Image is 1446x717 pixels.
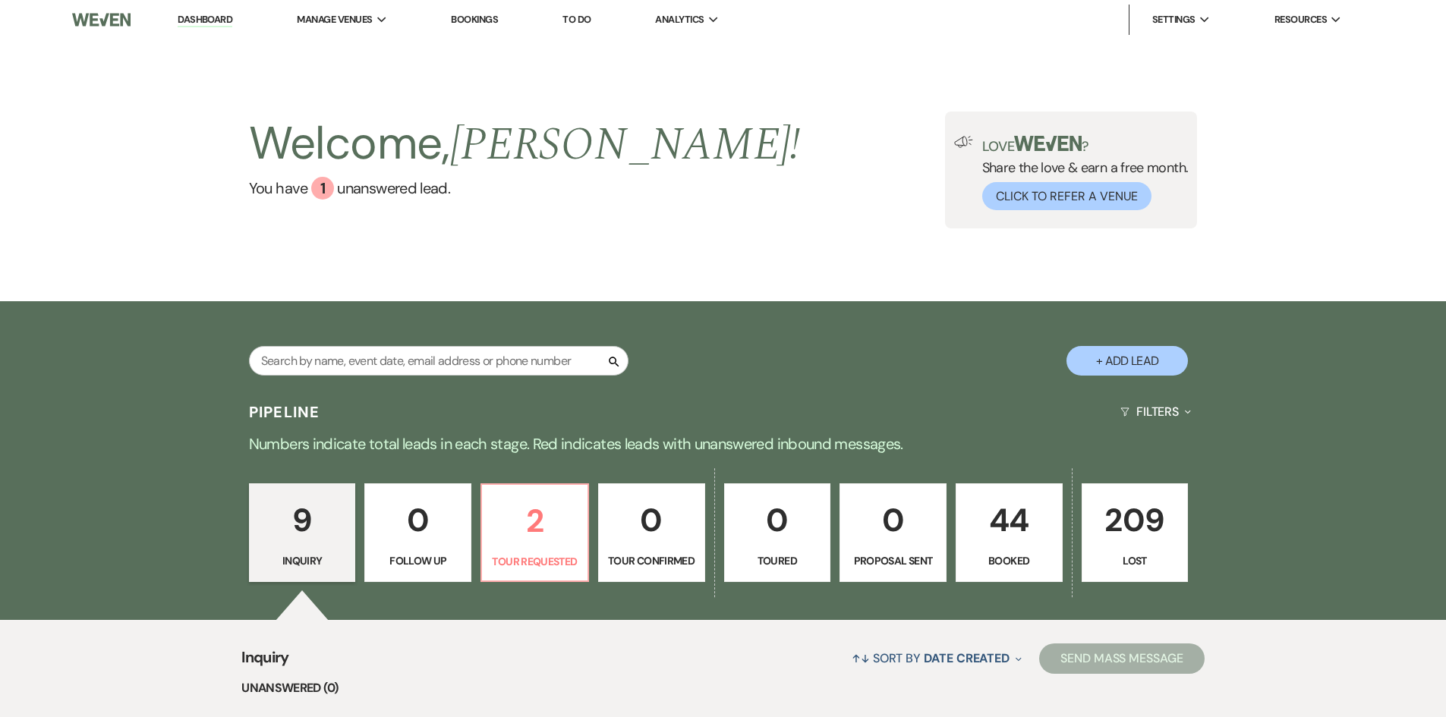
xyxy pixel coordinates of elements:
[249,483,356,582] a: 9Inquiry
[608,495,695,546] p: 0
[364,483,471,582] a: 0Follow Up
[724,483,831,582] a: 0Toured
[1114,392,1197,432] button: Filters
[982,136,1189,153] p: Love ?
[966,552,1053,569] p: Booked
[734,552,821,569] p: Toured
[1039,643,1205,674] button: Send Mass Message
[840,483,947,582] a: 0Proposal Sent
[966,495,1053,546] p: 44
[852,650,870,666] span: ↑↓
[249,112,801,177] h2: Welcome,
[1274,12,1327,27] span: Resources
[480,483,589,582] a: 2Tour Requested
[956,483,1063,582] a: 44Booked
[241,646,289,678] span: Inquiry
[562,13,591,26] a: To Do
[451,13,498,26] a: Bookings
[241,678,1205,698] li: Unanswered (0)
[249,177,801,200] a: You have 1 unanswered lead.
[846,638,1028,678] button: Sort By Date Created
[1082,483,1189,582] a: 209Lost
[1014,136,1082,151] img: weven-logo-green.svg
[1066,346,1188,376] button: + Add Lead
[982,182,1151,210] button: Click to Refer a Venue
[954,136,973,148] img: loud-speaker-illustration.svg
[249,346,628,376] input: Search by name, event date, email address or phone number
[311,177,334,200] div: 1
[491,495,578,546] p: 2
[608,552,695,569] p: Tour Confirmed
[297,12,372,27] span: Manage Venues
[491,553,578,570] p: Tour Requested
[1152,12,1196,27] span: Settings
[849,495,937,546] p: 0
[374,552,462,569] p: Follow Up
[177,432,1270,456] p: Numbers indicate total leads in each stage. Red indicates leads with unanswered inbound messages.
[450,110,801,180] span: [PERSON_NAME] !
[72,4,130,36] img: Weven Logo
[655,12,704,27] span: Analytics
[1092,495,1179,546] p: 209
[178,13,232,27] a: Dashboard
[598,483,705,582] a: 0Tour Confirmed
[924,650,1010,666] span: Date Created
[734,495,821,546] p: 0
[1092,552,1179,569] p: Lost
[259,552,346,569] p: Inquiry
[374,495,462,546] p: 0
[249,401,320,423] h3: Pipeline
[973,136,1189,210] div: Share the love & earn a free month.
[259,495,346,546] p: 9
[849,552,937,569] p: Proposal Sent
